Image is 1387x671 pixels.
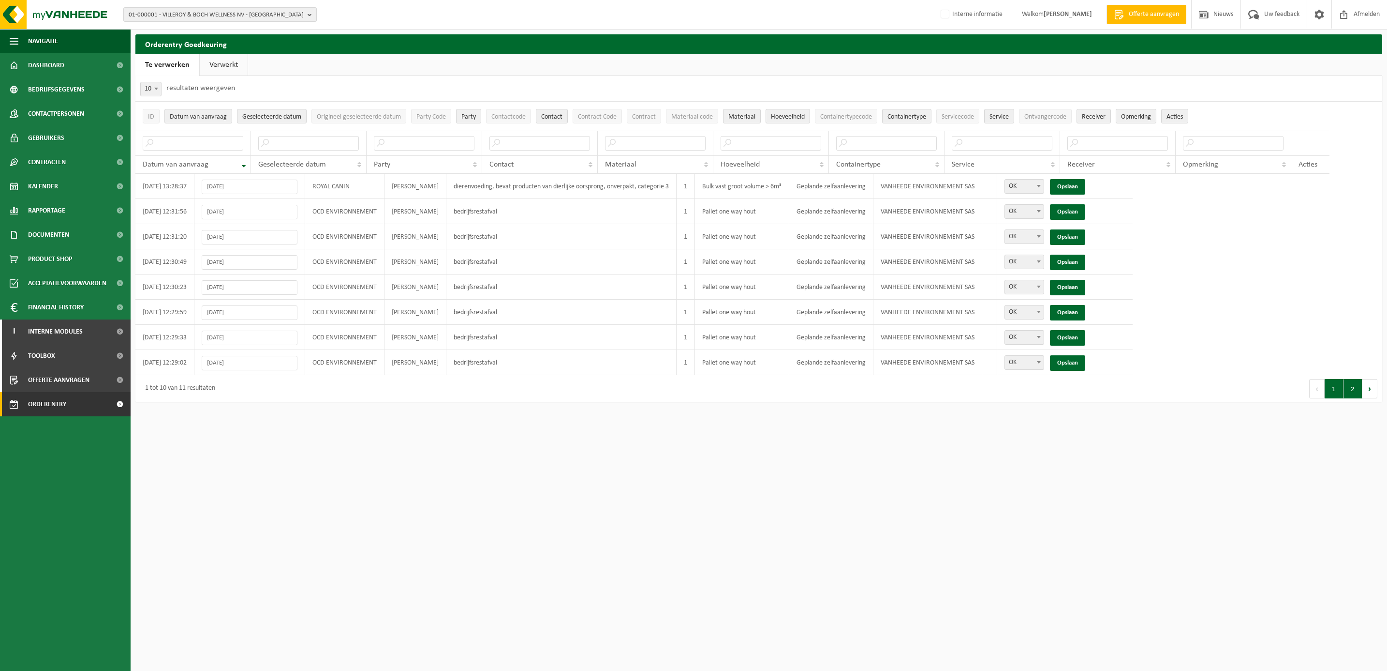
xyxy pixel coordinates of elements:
button: PartyParty: Activate to sort [456,109,481,123]
a: Opslaan [1050,179,1085,195]
td: OCD ENVIRONNEMENT [305,249,384,274]
td: [PERSON_NAME] [384,274,446,300]
span: Offerte aanvragen [28,368,89,392]
span: Acties [1166,113,1183,121]
td: [PERSON_NAME] [384,325,446,350]
span: Documenten [28,223,69,247]
span: Receiver [1082,113,1106,121]
a: Opslaan [1050,229,1085,245]
button: ContainertypeContainertype: Activate to sort [882,109,931,123]
span: 10 [141,82,161,96]
button: Previous [1309,379,1325,398]
span: Orderentry Goedkeuring [28,392,109,416]
td: Bulk vast groot volume > 6m³ [695,174,789,199]
button: Geselecteerde datumGeselecteerde datum: Activate to sort [237,109,307,123]
span: 01-000001 - VILLEROY & BOCH WELLNESS NV - [GEOGRAPHIC_DATA] [129,8,304,22]
td: Geplande zelfaanlevering [789,249,873,274]
span: Contracten [28,150,66,174]
span: Opmerking [1121,113,1151,121]
td: OCD ENVIRONNEMENT [305,300,384,325]
span: Contactcode [491,113,526,121]
button: HoeveelheidHoeveelheid: Activate to sort [766,109,810,123]
span: Receiver [1067,161,1095,168]
td: VANHEEDE ENVIRONNEMENT SAS [873,174,982,199]
span: 10 [140,82,162,96]
span: OK [1005,180,1044,193]
span: Bedrijfsgegevens [28,77,85,102]
td: ROYAL CANIN [305,174,384,199]
td: [DATE] 12:30:23 [135,274,194,300]
td: bedrijfsrestafval [446,199,677,224]
span: Datum van aanvraag [143,161,208,168]
span: Contact [541,113,562,121]
span: OK [1004,179,1044,194]
a: Opslaan [1050,204,1085,220]
td: Geplande zelfaanlevering [789,224,873,249]
span: OK [1005,230,1044,244]
button: Datum van aanvraagDatum van aanvraag: Activate to remove sorting [164,109,232,123]
button: ReceiverReceiver: Activate to sort [1077,109,1111,123]
strong: [PERSON_NAME] [1044,11,1092,18]
td: OCD ENVIRONNEMENT [305,274,384,300]
td: OCD ENVIRONNEMENT [305,325,384,350]
td: [DATE] 12:31:20 [135,224,194,249]
label: resultaten weergeven [166,84,235,92]
a: Opslaan [1050,355,1085,371]
button: ServicecodeServicecode: Activate to sort [936,109,979,123]
td: Geplande zelfaanlevering [789,199,873,224]
td: OCD ENVIRONNEMENT [305,224,384,249]
td: [PERSON_NAME] [384,224,446,249]
span: Toolbox [28,344,55,368]
span: ID [148,113,154,121]
span: Containertype [887,113,926,121]
td: Geplande zelfaanlevering [789,274,873,300]
span: Party [374,161,390,168]
button: IDID: Activate to sort [143,109,160,123]
a: Opslaan [1050,280,1085,295]
span: OK [1005,305,1044,319]
span: OK [1005,280,1044,294]
span: Kalender [28,174,58,198]
td: 1 [677,350,695,375]
td: [PERSON_NAME] [384,249,446,274]
td: [DATE] 12:29:33 [135,325,194,350]
td: [PERSON_NAME] [384,174,446,199]
td: VANHEEDE ENVIRONNEMENT SAS [873,300,982,325]
button: ServiceService: Activate to sort [984,109,1014,123]
td: Geplande zelfaanlevering [789,300,873,325]
td: [PERSON_NAME] [384,350,446,375]
td: VANHEEDE ENVIRONNEMENT SAS [873,199,982,224]
span: Service [989,113,1009,121]
span: Navigatie [28,29,58,53]
span: OK [1005,205,1044,218]
span: Party [461,113,476,121]
td: [DATE] 12:31:56 [135,199,194,224]
span: Hoeveelheid [721,161,760,168]
button: Next [1362,379,1377,398]
span: OK [1005,331,1044,344]
span: Materiaal code [671,113,713,121]
a: Verwerkt [200,54,248,76]
span: Contract [632,113,656,121]
td: Pallet one way hout [695,350,789,375]
td: bedrijfsrestafval [446,249,677,274]
td: VANHEEDE ENVIRONNEMENT SAS [873,224,982,249]
span: Dashboard [28,53,64,77]
span: Contact [489,161,514,168]
a: Offerte aanvragen [1107,5,1186,24]
td: OCD ENVIRONNEMENT [305,350,384,375]
button: 2 [1343,379,1362,398]
td: [DATE] 12:29:02 [135,350,194,375]
td: VANHEEDE ENVIRONNEMENT SAS [873,350,982,375]
button: 01-000001 - VILLEROY & BOCH WELLNESS NV - [GEOGRAPHIC_DATA] [123,7,317,22]
span: Contract Code [578,113,617,121]
span: Opmerking [1183,161,1218,168]
span: Geselecteerde datum [258,161,326,168]
td: 1 [677,174,695,199]
td: Geplande zelfaanlevering [789,350,873,375]
span: Materiaal [605,161,636,168]
span: Party Code [416,113,446,121]
span: OK [1004,204,1044,219]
